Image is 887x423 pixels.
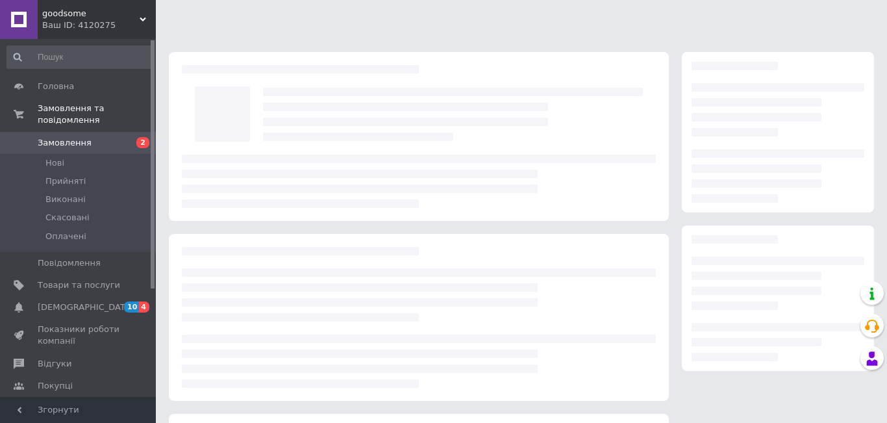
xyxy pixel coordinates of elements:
[38,257,101,269] span: Повідомлення
[45,231,86,242] span: Оплачені
[45,194,86,205] span: Виконані
[6,45,153,69] input: Пошук
[45,175,86,187] span: Прийняті
[38,301,134,313] span: [DEMOGRAPHIC_DATA]
[124,301,139,313] span: 10
[42,19,156,31] div: Ваш ID: 4120275
[45,212,90,224] span: Скасовані
[38,103,156,126] span: Замовлення та повідомлення
[38,358,71,370] span: Відгуки
[38,81,74,92] span: Головна
[38,279,120,291] span: Товари та послуги
[38,137,92,149] span: Замовлення
[45,157,64,169] span: Нові
[42,8,140,19] span: goodsome
[136,137,149,148] span: 2
[38,380,73,392] span: Покупці
[139,301,149,313] span: 4
[38,324,120,347] span: Показники роботи компанії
